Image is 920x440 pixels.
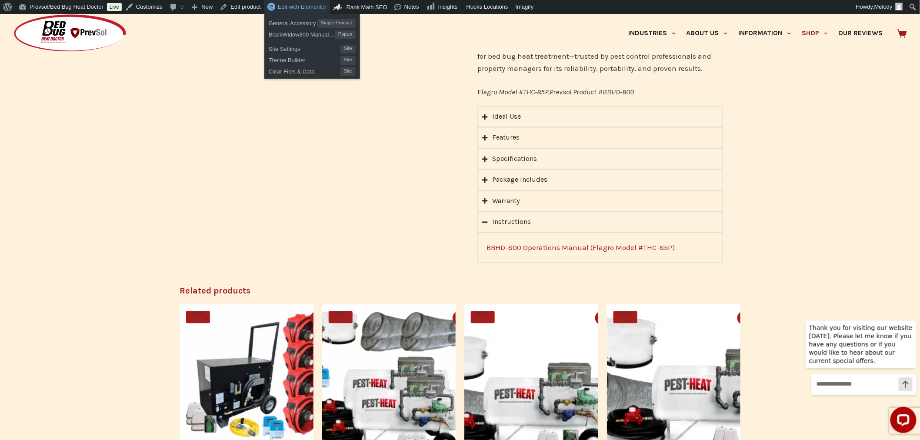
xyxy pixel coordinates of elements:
[269,17,317,28] span: General Accessory
[340,67,356,76] span: Site
[487,243,675,252] a: BBHD-800 Operations Manual (Flagro Model #THC-85P)
[799,312,920,440] iframe: LiveChat chat widget
[269,65,340,76] span: Clear Files & Data
[269,28,335,39] span: BlackWidow800 Manual Popup
[733,14,797,53] a: Information
[264,65,360,76] a: Clear Files & DataSite
[477,212,723,233] summary: Instructions
[477,149,723,170] summary: Specifications
[477,191,723,212] summary: Warranty
[681,14,733,53] a: About Us
[623,14,888,53] nav: Primary
[477,127,723,148] summary: Features
[797,14,833,53] a: Shop
[492,196,520,207] div: Warranty
[453,311,467,325] button: Quick view toggle
[180,285,740,298] h2: Related products
[269,53,340,65] span: Theme Builder
[481,87,550,96] i: lagro Model #THC-85P,
[264,28,360,39] a: BlackWidow800 Manual PopupPopup
[340,56,356,65] span: Site
[477,107,723,127] summary: Ideal Use
[550,87,634,96] em: Prevsol Product #BBHD-800
[347,4,387,10] span: Rank Math SEO
[264,17,360,28] a: General AccessorySingle Product
[264,42,360,53] a: Site SettingsSite
[340,45,356,53] span: Site
[264,53,360,65] a: Theme BuilderSite
[477,107,723,263] div: Accordion. Open links with Enter or Space, close with Escape, and navigate with Arrow Keys
[492,217,531,228] div: Instructions
[107,3,122,11] a: Live
[471,311,495,323] span: SALE
[492,153,537,165] div: Specifications
[737,311,751,325] button: Quick view toggle
[477,86,723,98] p: F
[874,3,893,10] span: Melody
[477,170,723,190] summary: Package Includes
[329,311,353,323] span: SALE
[613,311,637,323] span: SALE
[833,14,888,53] a: Our Reviews
[335,30,356,39] span: Popup
[492,111,521,123] div: Ideal Use
[317,19,356,28] span: Single Product
[492,132,520,143] div: Features
[13,14,127,53] img: Prevsol/Bed Bug Heat Doctor
[438,3,458,10] span: Insights
[623,14,681,53] a: Industries
[492,174,547,186] div: Package Includes
[186,311,210,323] span: SALE
[269,42,340,53] span: Site Settings
[595,311,609,325] button: Quick view toggle
[310,311,324,325] button: Quick view toggle
[278,3,327,10] span: Edit with Elementor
